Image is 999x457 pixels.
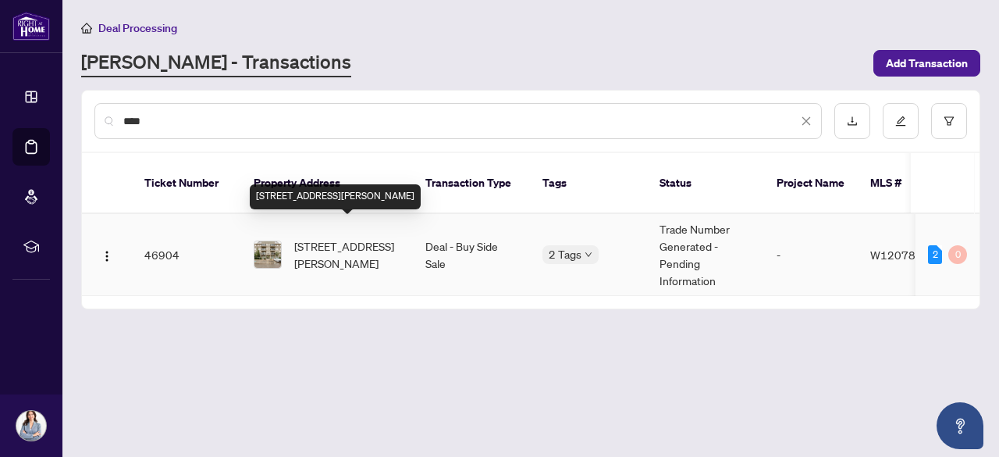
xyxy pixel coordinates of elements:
span: home [81,23,92,34]
span: down [585,251,592,259]
td: Trade Number Generated - Pending Information [647,214,764,296]
td: Deal - Buy Side Sale [413,214,530,296]
th: Ticket Number [132,153,241,214]
span: W12078883 [870,248,937,262]
div: 2 [928,245,942,264]
button: Open asap [937,402,983,449]
img: thumbnail-img [254,241,281,268]
th: Tags [530,153,647,214]
td: 46904 [132,214,241,296]
button: filter [931,103,967,139]
th: MLS # [858,153,951,214]
button: Add Transaction [873,50,980,77]
span: download [847,116,858,127]
img: Profile Icon [16,411,46,441]
button: download [834,103,870,139]
th: Project Name [764,153,858,214]
span: filter [944,116,955,127]
td: - [764,214,858,296]
button: Logo [94,242,119,267]
div: 0 [948,245,967,264]
span: Add Transaction [886,51,968,76]
th: Status [647,153,764,214]
a: [PERSON_NAME] - Transactions [81,49,351,77]
div: [STREET_ADDRESS][PERSON_NAME] [250,184,421,209]
span: 2 Tags [549,245,581,263]
button: edit [883,103,919,139]
img: Logo [101,250,113,262]
span: Deal Processing [98,21,177,35]
th: Transaction Type [413,153,530,214]
span: [STREET_ADDRESS][PERSON_NAME] [294,237,400,272]
span: close [801,116,812,127]
span: edit [895,116,906,127]
img: logo [12,12,50,41]
th: Property Address [241,153,413,214]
